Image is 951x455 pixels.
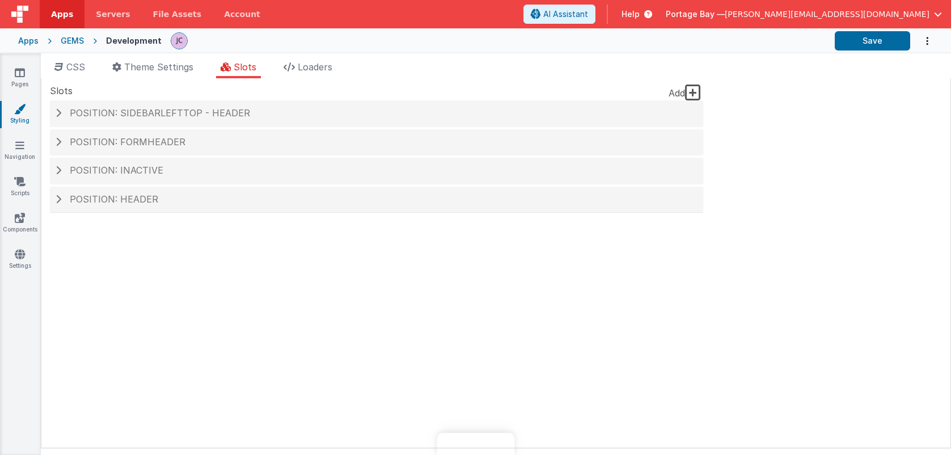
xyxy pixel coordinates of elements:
span: Slots [50,84,73,98]
button: AI Assistant [523,5,595,24]
span: Add [669,87,685,99]
button: Options [910,30,933,53]
span: AI Assistant [543,9,588,20]
button: Portage Bay — [PERSON_NAME][EMAIL_ADDRESS][DOMAIN_NAME] [666,9,942,20]
span: Theme Settings [124,61,193,73]
button: Save [835,31,910,50]
span: Position: header [70,193,158,205]
span: Apps [51,9,73,20]
span: Position: inactive [70,165,163,176]
div: GEMS [61,35,84,47]
img: 5d1ca2343d4fbe88511ed98663e9c5d3 [171,33,187,49]
span: [PERSON_NAME][EMAIL_ADDRESS][DOMAIN_NAME] [725,9,929,20]
span: Help [622,9,640,20]
span: Position: sidebarLeftTop - header [70,107,250,119]
span: CSS [66,61,85,73]
div: Apps [18,35,39,47]
div: Development [106,35,162,47]
span: Portage Bay — [666,9,725,20]
span: Position: formHeader [70,136,185,148]
span: Loaders [298,61,332,73]
span: Servers [96,9,130,20]
span: Slots [234,61,256,73]
span: File Assets [153,9,202,20]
